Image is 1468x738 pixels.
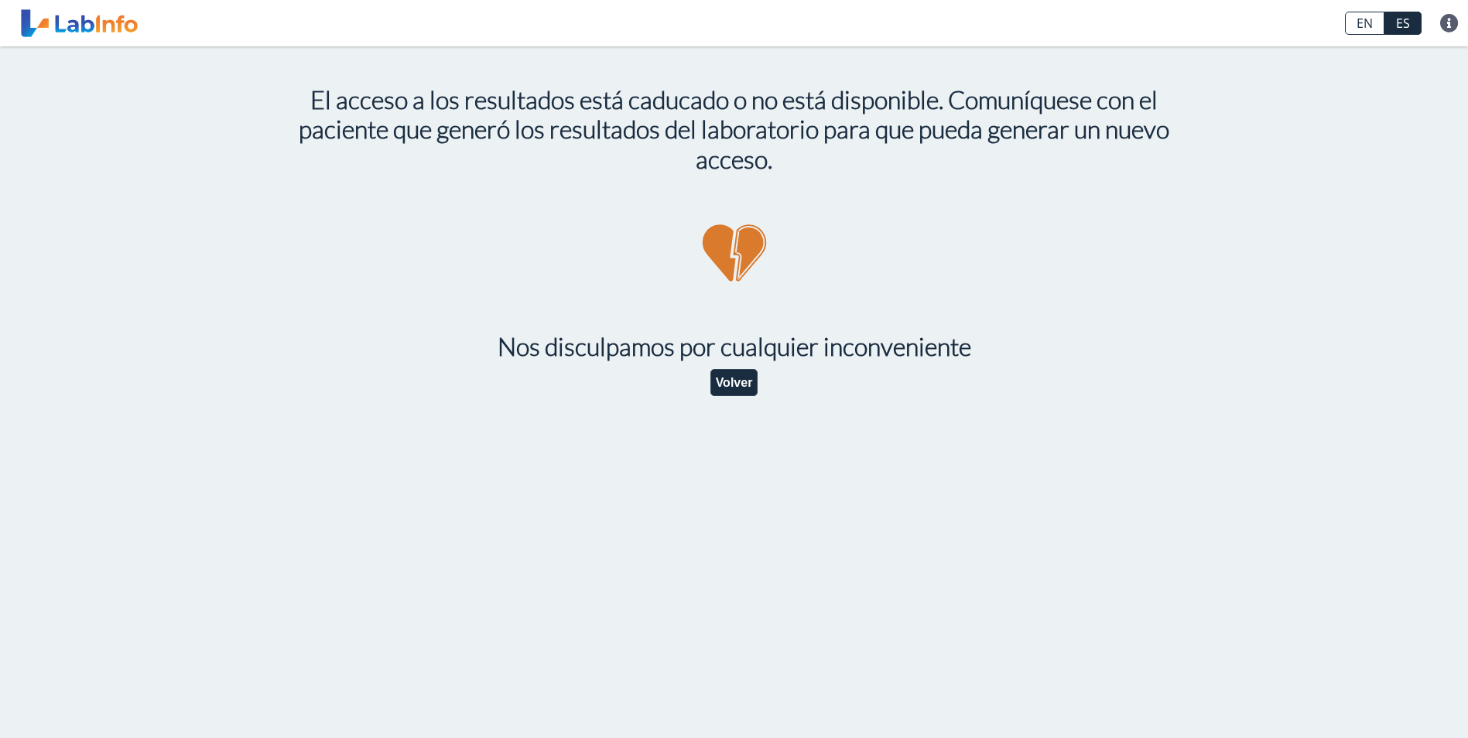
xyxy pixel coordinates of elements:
[293,332,1175,361] h1: Nos disculpamos por cualquier inconveniente
[710,369,758,396] button: Volver
[1330,678,1451,721] iframe: Help widget launcher
[1384,12,1422,35] a: ES
[1345,12,1384,35] a: EN
[293,85,1175,174] h1: El acceso a los resultados está caducado o no está disponible. Comuníquese con el paciente que ge...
